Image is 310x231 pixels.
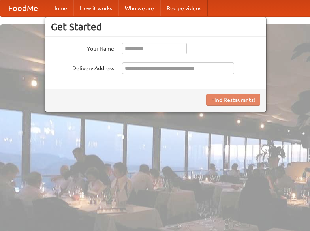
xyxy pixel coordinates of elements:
[51,21,260,33] h3: Get Started
[118,0,160,16] a: Who we are
[51,62,114,72] label: Delivery Address
[0,0,46,16] a: FoodMe
[51,43,114,53] label: Your Name
[206,94,260,106] button: Find Restaurants!
[160,0,208,16] a: Recipe videos
[73,0,118,16] a: How it works
[46,0,73,16] a: Home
